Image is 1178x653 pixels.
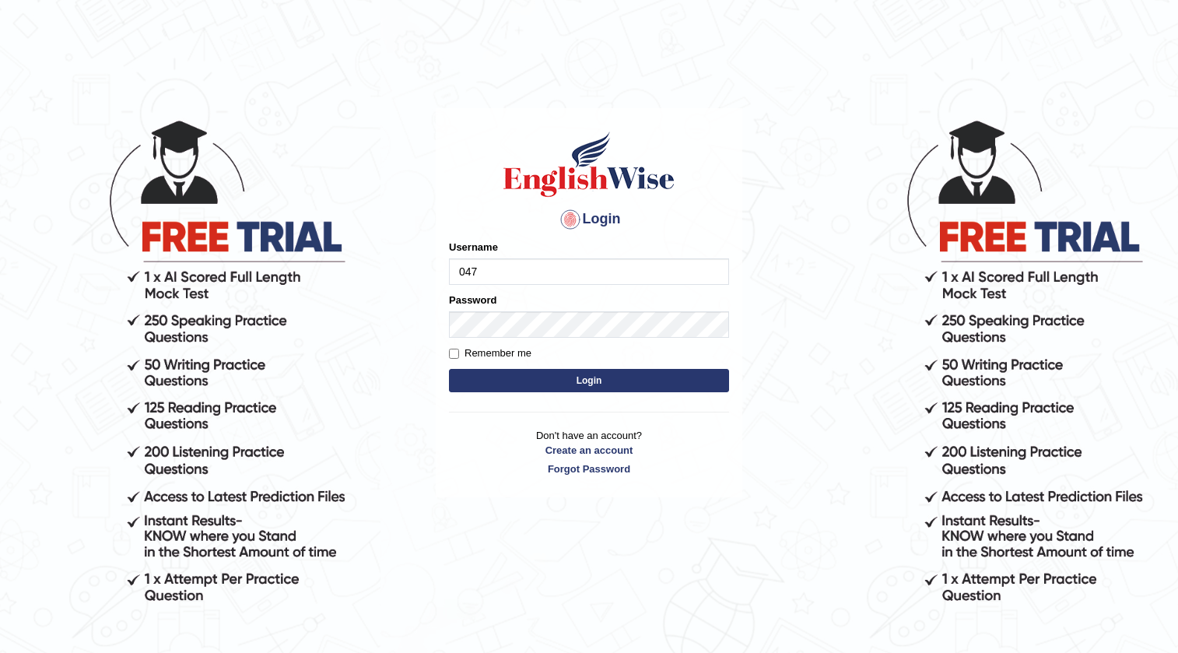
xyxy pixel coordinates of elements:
label: Password [449,293,496,307]
label: Username [449,240,498,255]
input: Remember me [449,349,459,359]
img: Logo of English Wise sign in for intelligent practice with AI [500,129,678,199]
a: Forgot Password [449,462,729,476]
h4: Login [449,207,729,232]
button: Login [449,369,729,392]
a: Create an account [449,443,729,458]
p: Don't have an account? [449,428,729,476]
label: Remember me [449,346,531,361]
